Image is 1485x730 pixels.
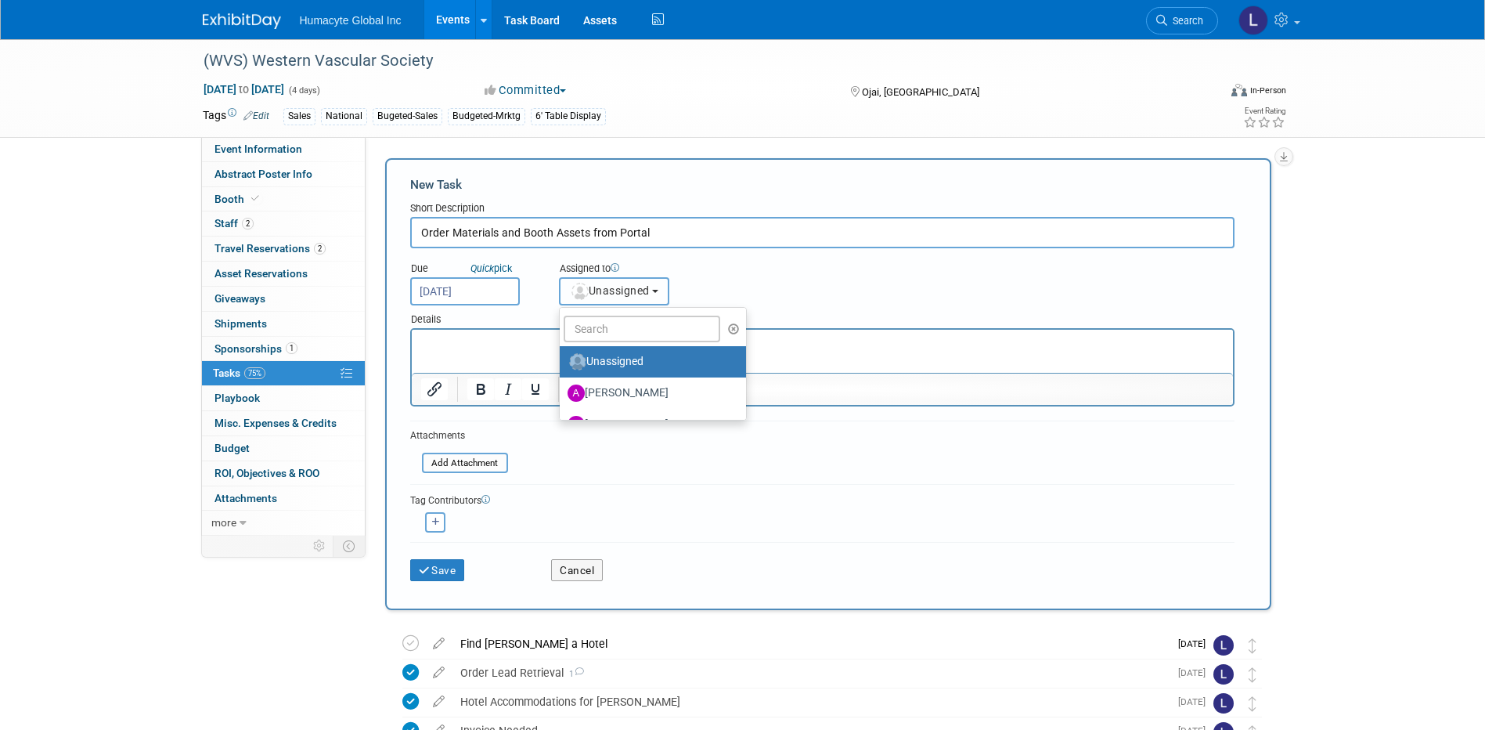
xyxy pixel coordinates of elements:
[214,442,250,454] span: Budget
[202,211,365,236] a: Staff2
[203,107,269,125] td: Tags
[214,217,254,229] span: Staff
[202,361,365,385] a: Tasks75%
[1249,696,1256,711] i: Move task
[425,666,452,680] a: edit
[214,242,326,255] span: Travel Reservations
[214,193,262,205] span: Booth
[452,660,1169,686] div: Order Lead Retrieval
[202,162,365,186] a: Abstract Poster Info
[202,237,365,261] a: Travel Reservations2
[410,559,465,581] button: Save
[1213,664,1234,685] img: Linda Hamilton
[211,516,236,529] span: more
[373,108,442,125] div: Bugeted-Sales
[214,467,319,479] span: ROI, Objectives & ROO
[568,349,731,374] label: Unassigned
[568,385,585,402] img: A.jpg
[410,429,508,443] div: Attachments
[470,262,494,274] i: Quick
[410,491,1234,508] div: Tag Contributors
[286,342,297,354] span: 1
[251,194,259,203] i: Booth reservation complete
[410,277,520,305] input: Due Date
[1178,667,1213,678] span: [DATE]
[410,262,535,277] div: Due
[495,378,521,400] button: Italic
[202,436,365,461] a: Budget
[410,201,1234,217] div: Short Description
[202,386,365,410] a: Playbook
[1178,638,1213,649] span: [DATE]
[1178,696,1213,707] span: [DATE]
[202,287,365,311] a: Giveaways
[287,85,320,96] span: (4 days)
[214,317,267,330] span: Shipments
[559,277,670,305] button: Unassigned
[214,392,260,404] span: Playbook
[214,168,312,180] span: Abstract Poster Info
[214,292,265,305] span: Giveaways
[1238,5,1268,35] img: Linda Hamilton
[522,378,549,400] button: Underline
[198,47,1195,75] div: (WVS) Western Vascular Society
[559,262,748,277] div: Assigned to
[243,110,269,121] a: Edit
[242,218,254,229] span: 2
[568,381,731,406] label: [PERSON_NAME]
[321,108,367,125] div: National
[1249,667,1256,682] i: Move task
[214,492,277,504] span: Attachments
[410,176,1234,193] div: New Task
[202,411,365,435] a: Misc. Expenses & Credits
[202,262,365,286] a: Asset Reservations
[467,262,515,275] a: Quickpick
[421,378,448,400] button: Insert/edit link
[1167,15,1203,27] span: Search
[202,461,365,486] a: ROI, Objectives & ROO
[1231,84,1247,96] img: Format-Inperson.png
[568,416,585,433] img: A.jpg
[203,82,285,96] span: [DATE] [DATE]
[425,695,452,709] a: edit
[202,337,365,361] a: Sponsorships1
[570,284,650,297] span: Unassigned
[306,536,333,556] td: Personalize Event Tab Strip
[564,316,720,342] input: Search
[568,412,731,437] label: [PERSON_NAME]
[425,637,452,651] a: edit
[564,669,584,679] span: 1
[410,217,1234,248] input: Name of task or a short description
[452,688,1169,715] div: Hotel Accommodations for [PERSON_NAME]
[202,187,365,211] a: Booth
[202,486,365,511] a: Attachments
[214,342,297,355] span: Sponsorships
[1126,81,1287,105] div: Event Format
[569,353,586,370] img: Unassigned-User-Icon.png
[333,536,365,556] td: Toggle Event Tabs
[202,312,365,336] a: Shipments
[531,108,606,125] div: 6' Table Display
[1146,7,1218,34] a: Search
[300,14,402,27] span: Humacyte Global Inc
[236,83,251,96] span: to
[412,330,1233,373] iframe: Rich Text Area
[448,108,525,125] div: Budgeted-Mrktg
[214,417,337,429] span: Misc. Expenses & Credits
[551,559,603,581] button: Cancel
[410,305,1234,328] div: Details
[862,86,979,98] span: Ojai, [GEOGRAPHIC_DATA]
[452,631,1169,657] div: Find [PERSON_NAME] a Hotel
[214,143,302,155] span: Event Information
[1243,107,1285,115] div: Event Rating
[283,108,315,125] div: Sales
[213,367,265,379] span: Tasks
[1249,638,1256,653] i: Move task
[202,137,365,161] a: Event Information
[1249,85,1286,96] div: In-Person
[244,367,265,379] span: 75%
[203,13,281,29] img: ExhibitDay
[214,267,308,280] span: Asset Reservations
[314,243,326,255] span: 2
